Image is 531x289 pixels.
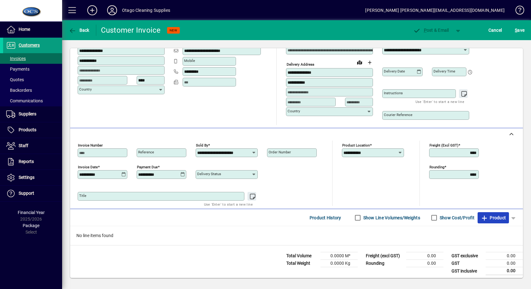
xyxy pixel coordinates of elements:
[413,28,449,33] span: ost & Email
[6,77,24,82] span: Quotes
[478,212,509,223] button: Product
[384,69,405,73] mat-label: Delivery date
[138,150,154,154] mat-label: Reference
[3,53,62,64] a: Invoices
[122,5,170,15] div: Otago Cleaning Supplies
[3,138,62,154] a: Staff
[19,143,28,148] span: Staff
[269,150,291,154] mat-label: Order number
[3,186,62,201] a: Support
[196,143,208,147] mat-label: Sold by
[69,28,89,33] span: Back
[365,5,505,15] div: [PERSON_NAME] [PERSON_NAME][EMAIL_ADDRESS][DOMAIN_NAME]
[102,5,122,16] button: Profile
[19,111,36,116] span: Suppliers
[19,43,40,48] span: Customers
[18,210,45,215] span: Financial Year
[515,28,517,33] span: S
[486,267,523,275] td: 0.00
[3,22,62,37] a: Home
[3,74,62,85] a: Quotes
[406,260,443,267] td: 0.00
[384,91,403,95] mat-label: Instructions
[3,122,62,138] a: Products
[23,223,39,228] span: Package
[448,260,486,267] td: GST
[79,87,92,91] mat-label: Country
[19,159,34,164] span: Reports
[19,175,34,180] span: Settings
[288,109,300,113] mat-label: Country
[3,154,62,170] a: Reports
[3,106,62,122] a: Suppliers
[62,25,96,36] app-page-header-button: Back
[310,213,341,223] span: Product History
[82,5,102,16] button: Add
[101,25,161,35] div: Customer Invoice
[19,191,34,196] span: Support
[486,252,523,260] td: 0.00
[424,28,427,33] span: P
[433,69,455,73] mat-label: Delivery time
[307,212,344,223] button: Product History
[415,98,464,105] mat-hint: Use 'Enter' to start a new line
[320,260,358,267] td: 0.0000 Kg
[3,64,62,74] a: Payments
[19,127,36,132] span: Products
[448,252,486,260] td: GST exclusive
[283,260,320,267] td: Total Weight
[6,67,30,72] span: Payments
[488,25,502,35] span: Cancel
[362,215,420,221] label: Show Line Volumes/Weights
[486,260,523,267] td: 0.00
[78,165,98,169] mat-label: Invoice date
[197,172,221,176] mat-label: Delivery status
[342,143,370,147] mat-label: Product location
[448,267,486,275] td: GST inclusive
[511,1,523,21] a: Knowledge Base
[438,215,474,221] label: Show Cost/Profit
[363,260,406,267] td: Rounding
[6,98,43,103] span: Communications
[79,193,86,198] mat-label: Title
[137,165,158,169] mat-label: Payment due
[384,113,412,117] mat-label: Courier Reference
[67,25,91,36] button: Back
[481,213,506,223] span: Product
[363,252,406,260] td: Freight (excl GST)
[184,58,195,63] mat-label: Mobile
[170,28,177,32] span: NEW
[320,252,358,260] td: 0.0000 M³
[410,25,452,36] button: Post & Email
[487,25,504,36] button: Cancel
[3,85,62,96] a: Backorders
[78,143,103,147] mat-label: Invoice number
[365,58,374,68] button: Choose address
[6,88,32,93] span: Backorders
[3,170,62,185] a: Settings
[283,252,320,260] td: Total Volume
[429,143,458,147] mat-label: Freight (excl GST)
[6,56,26,61] span: Invoices
[204,201,253,208] mat-hint: Use 'Enter' to start a new line
[515,25,524,35] span: ave
[70,226,523,245] div: No line items found
[513,25,526,36] button: Save
[429,165,444,169] mat-label: Rounding
[19,27,30,32] span: Home
[355,57,365,67] a: View on map
[3,96,62,106] a: Communications
[406,252,443,260] td: 0.00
